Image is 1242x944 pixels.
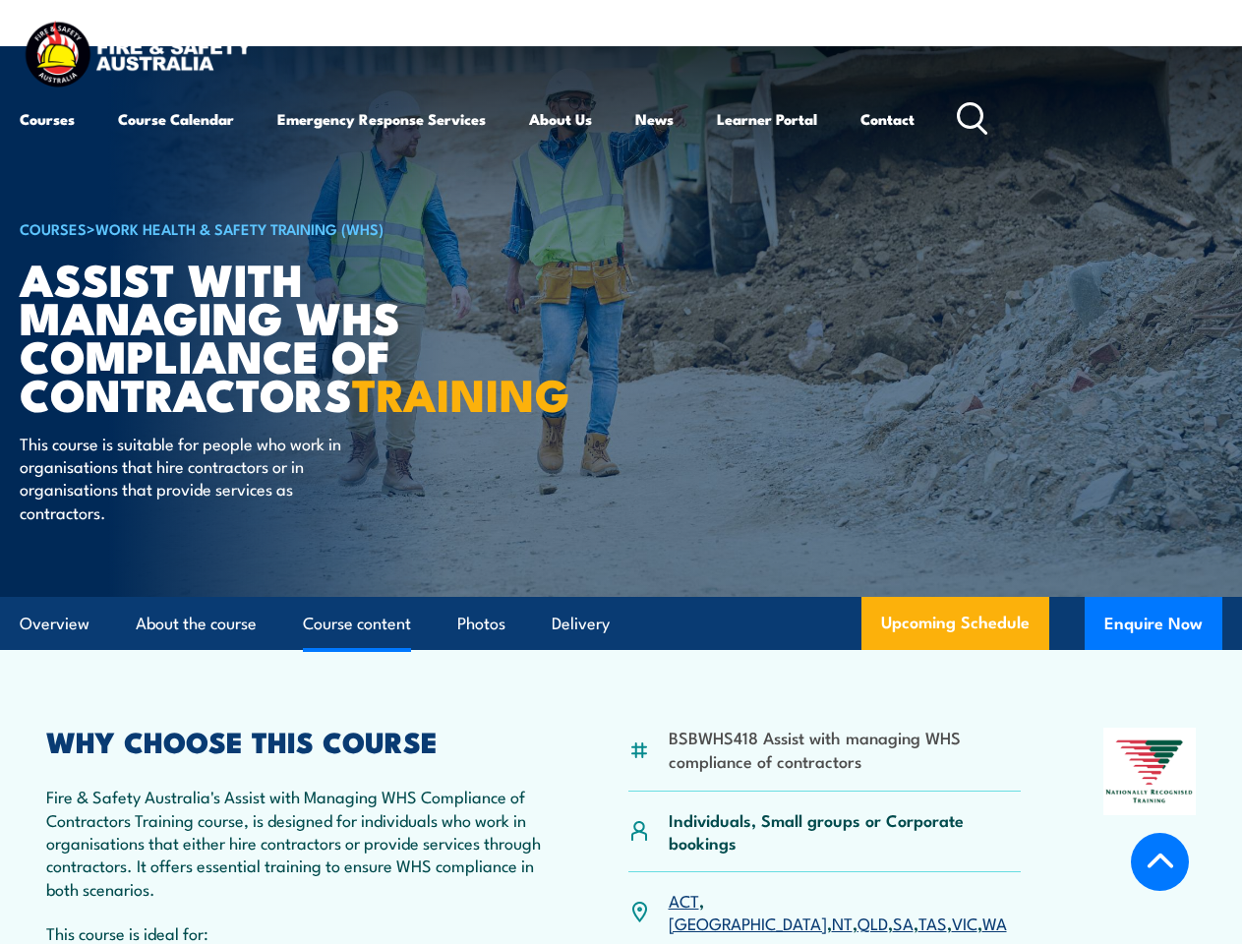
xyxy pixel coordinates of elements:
a: Work Health & Safety Training (WHS) [95,217,384,239]
li: BSBWHS418 Assist with managing WHS compliance of contractors [669,726,1021,772]
a: [GEOGRAPHIC_DATA] [669,911,827,934]
a: News [635,95,674,143]
a: COURSES [20,217,87,239]
a: Delivery [552,598,610,650]
p: Individuals, Small groups or Corporate bookings [669,808,1021,855]
strong: TRAINING [352,359,570,427]
a: Upcoming Schedule [861,597,1049,650]
a: Course content [303,598,411,650]
a: Overview [20,598,89,650]
a: About the course [136,598,257,650]
a: Course Calendar [118,95,234,143]
a: Emergency Response Services [277,95,486,143]
a: ACT [669,888,699,912]
a: WA [982,911,1007,934]
p: Fire & Safety Australia's Assist with Managing WHS Compliance of Contractors Training course, is ... [46,785,545,900]
button: Enquire Now [1085,597,1222,650]
h1: Assist with Managing WHS Compliance of Contractors [20,259,505,413]
a: TAS [918,911,947,934]
a: QLD [858,911,888,934]
p: , , , , , , , [669,889,1021,935]
a: About Us [529,95,592,143]
h6: > [20,216,505,240]
a: NT [832,911,853,934]
a: SA [893,911,914,934]
a: VIC [952,911,977,934]
img: Nationally Recognised Training logo. [1103,728,1196,815]
a: Courses [20,95,75,143]
a: Learner Portal [717,95,817,143]
h2: WHY CHOOSE THIS COURSE [46,728,545,753]
a: Photos [457,598,505,650]
p: This course is ideal for: [46,921,545,944]
a: Contact [860,95,915,143]
p: This course is suitable for people who work in organisations that hire contractors or in organisa... [20,432,379,524]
